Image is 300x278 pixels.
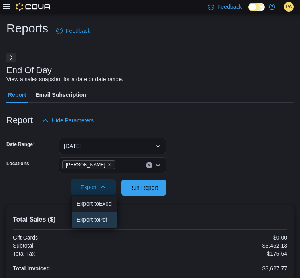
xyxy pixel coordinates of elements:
span: Export to Excel [77,200,112,207]
p: | [279,2,281,12]
h2: Total Sales ($) [13,215,287,224]
div: Parnian Aalam [284,2,294,12]
h3: Report [6,116,33,125]
span: Report [8,87,26,103]
button: Export toPdf [72,212,117,228]
button: Export [71,179,116,195]
button: Hide Parameters [39,112,97,128]
button: Next [6,53,16,62]
span: Export [76,179,111,195]
span: PA [286,2,292,12]
button: [DATE] [59,138,166,154]
button: Open list of options [155,162,161,168]
img: Cova [16,3,51,11]
div: $0.00 [152,234,287,241]
a: Feedback [53,23,93,39]
strong: Total Invoiced [13,265,50,272]
h1: Reports [6,20,48,36]
div: View a sales snapshot for a date or date range. [6,75,123,84]
span: Dark Mode [248,11,249,12]
span: Hide Parameters [52,116,94,124]
label: Date Range [6,141,35,148]
span: Export to Pdf [77,216,112,223]
span: [PERSON_NAME] [66,161,105,169]
div: $3,627.77 [152,265,287,272]
div: Gift Cards [13,234,148,241]
span: Run Report [129,184,158,192]
button: Export toExcel [72,196,117,212]
span: Henderson [62,160,115,169]
button: Run Report [121,180,166,196]
span: Feedback [217,3,242,11]
button: Remove Henderson from selection in this group [107,162,112,167]
div: Subtotal [13,242,148,249]
div: $3,452.13 [152,242,287,249]
input: Dark Mode [248,3,265,11]
span: Email Subscription [36,87,86,103]
div: $175.64 [152,250,287,257]
label: Locations [6,160,29,167]
h3: End Of Day [6,66,52,75]
button: Clear input [146,162,152,168]
span: Feedback [66,27,90,35]
div: Total Tax [13,250,148,257]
